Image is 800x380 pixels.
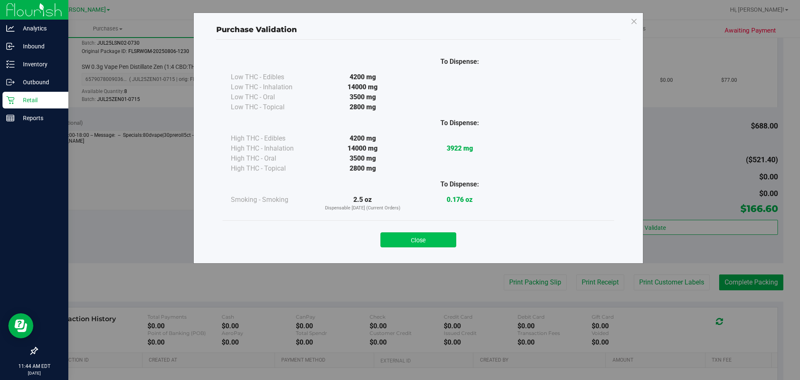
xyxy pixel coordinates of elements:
[411,118,508,128] div: To Dispense:
[231,133,314,143] div: High THC - Edibles
[15,95,65,105] p: Retail
[231,154,314,164] div: High THC - Oral
[6,42,15,50] inline-svg: Inbound
[231,195,314,205] div: Smoking - Smoking
[231,143,314,154] div: High THC - Inhalation
[447,144,473,152] strong: 3922 mg
[380,232,456,247] button: Close
[6,24,15,33] inline-svg: Analytics
[231,92,314,102] div: Low THC - Oral
[216,25,297,34] span: Purchase Validation
[314,82,411,92] div: 14000 mg
[314,102,411,112] div: 2800 mg
[15,59,65,69] p: Inventory
[8,313,33,338] iframe: Resource center
[6,96,15,104] inline-svg: Retail
[15,41,65,51] p: Inbound
[314,143,411,154] div: 14000 mg
[4,362,65,370] p: 11:44 AM EDT
[314,195,411,212] div: 2.5 oz
[411,179,508,189] div: To Dispense:
[314,133,411,143] div: 4200 mg
[15,113,65,123] p: Reports
[447,196,472,204] strong: 0.176 oz
[6,78,15,86] inline-svg: Outbound
[231,102,314,112] div: Low THC - Topical
[231,164,314,174] div: High THC - Topical
[231,82,314,92] div: Low THC - Inhalation
[314,164,411,174] div: 2800 mg
[6,60,15,68] inline-svg: Inventory
[4,370,65,376] p: [DATE]
[314,205,411,212] p: Dispensable [DATE] (Current Orders)
[314,154,411,164] div: 3500 mg
[314,92,411,102] div: 3500 mg
[411,57,508,67] div: To Dispense:
[6,114,15,122] inline-svg: Reports
[15,23,65,33] p: Analytics
[314,72,411,82] div: 4200 mg
[231,72,314,82] div: Low THC - Edibles
[15,77,65,87] p: Outbound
